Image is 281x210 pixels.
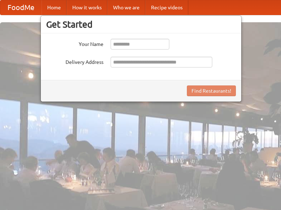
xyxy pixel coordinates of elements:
[145,0,188,15] a: Recipe videos
[46,39,103,48] label: Your Name
[187,85,236,96] button: Find Restaurants!
[46,19,236,30] h3: Get Started
[42,0,67,15] a: Home
[107,0,145,15] a: Who we are
[67,0,107,15] a: How it works
[0,0,42,15] a: FoodMe
[46,57,103,66] label: Delivery Address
